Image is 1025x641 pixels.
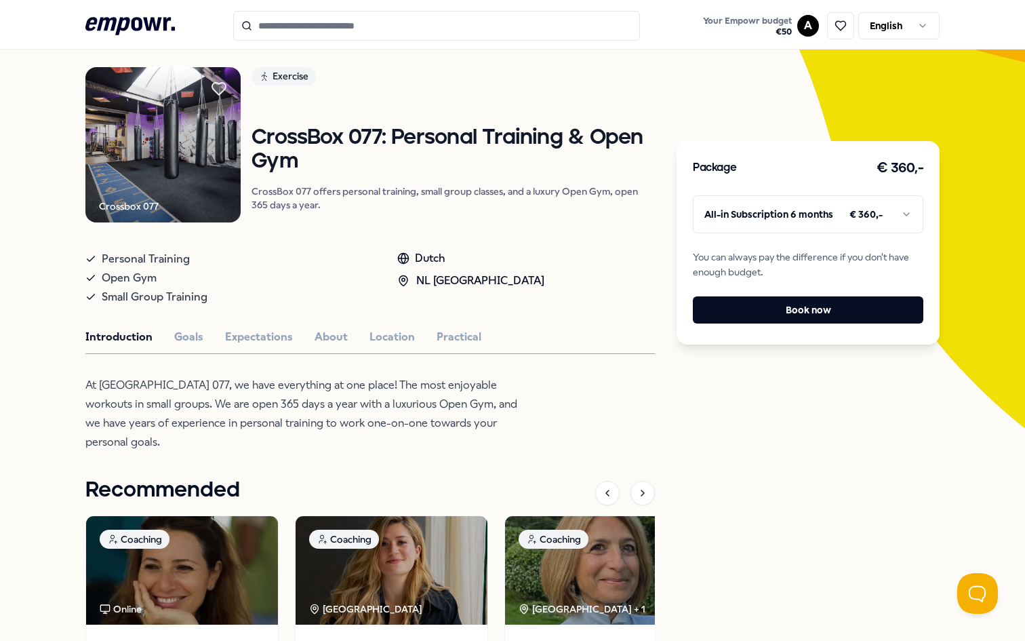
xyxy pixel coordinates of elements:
button: Your Empowr budget€50 [700,13,795,40]
div: Coaching [309,530,379,549]
button: Introduction [85,328,153,346]
div: NL [GEOGRAPHIC_DATA] [397,272,544,290]
a: Exercise [252,67,655,91]
h3: € 360,- [877,157,924,179]
span: Open Gym [102,269,157,288]
img: Product Image [85,67,241,222]
h3: Package [693,159,736,177]
div: Exercise [252,67,316,86]
div: Online [100,602,142,617]
button: Expectations [225,328,293,346]
span: € 50 [703,26,792,37]
span: You can always pay the difference if you don't have enough budget. [693,250,923,280]
p: CrossBox 077 offers personal training, small group classes, and a luxury Open Gym, open 365 days ... [252,184,655,212]
span: Small Group Training [102,288,207,307]
a: Your Empowr budget€50 [698,12,797,40]
h1: CrossBox 077: Personal Training & Open Gym [252,126,655,173]
button: Goals [174,328,203,346]
img: package image [505,516,697,625]
div: Coaching [100,530,169,549]
p: At [GEOGRAPHIC_DATA] 077, we have everything at one place! The most enjoyable workouts in small g... [85,376,526,452]
input: Search for products, categories or subcategories [233,11,640,41]
button: Book now [693,296,923,324]
button: About [315,328,348,346]
button: Practical [437,328,481,346]
h1: Recommended [85,473,240,507]
div: Coaching [519,530,588,549]
iframe: Help Scout Beacon - Open [957,573,998,614]
span: Personal Training [102,250,190,269]
div: Dutch [397,250,544,267]
button: Location [369,328,415,346]
div: [GEOGRAPHIC_DATA] + 1 [519,602,645,617]
div: Crossbox 077 [99,199,159,214]
button: A [797,15,819,37]
div: [GEOGRAPHIC_DATA] [309,602,424,617]
img: package image [86,516,278,625]
img: package image [296,516,487,625]
span: Your Empowr budget [703,16,792,26]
